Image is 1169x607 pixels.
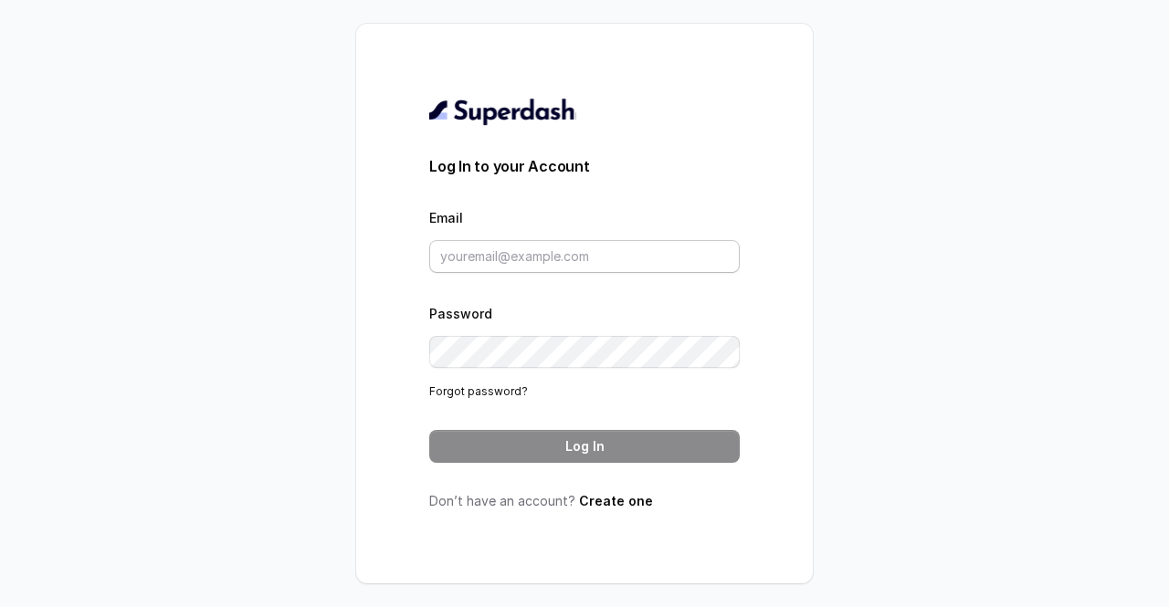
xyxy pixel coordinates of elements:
[429,97,576,126] img: light.svg
[429,306,492,321] label: Password
[429,492,740,510] p: Don’t have an account?
[429,155,740,177] h3: Log In to your Account
[429,210,463,225] label: Email
[579,493,653,508] a: Create one
[429,430,740,463] button: Log In
[429,384,528,398] a: Forgot password?
[429,240,740,273] input: youremail@example.com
